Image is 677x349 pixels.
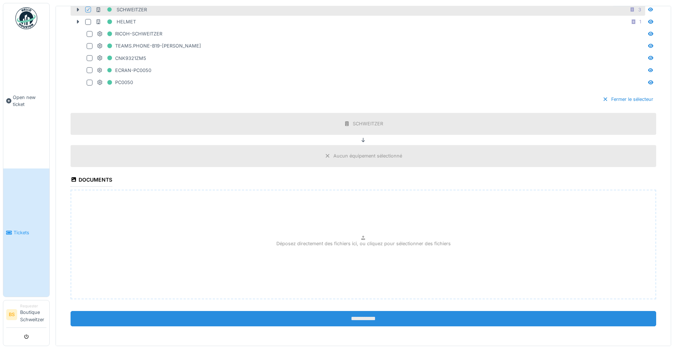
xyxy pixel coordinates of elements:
[3,33,49,168] a: Open new ticket
[95,17,136,26] div: HELMET
[71,174,112,187] div: Documents
[276,240,451,247] p: Déposez directement des fichiers ici, ou cliquez pour sélectionner des fichiers
[15,7,37,29] img: Badge_color-CXgf-gQk.svg
[20,303,46,309] div: Requester
[353,120,383,127] div: SCHWEITZER
[333,152,402,159] div: Aucun équipement sélectionné
[20,303,46,326] li: Boutique Schweitzer
[14,229,46,236] span: Tickets
[6,309,17,320] li: BS
[13,94,46,108] span: Open new ticket
[97,54,146,63] div: CNK9321ZM5
[639,18,641,25] div: 1
[97,29,162,38] div: RICOH-SCHWEITZER
[600,94,656,104] div: Fermer le sélecteur
[95,5,147,14] div: SCHWEITZER
[97,78,133,87] div: PC0050
[6,303,46,328] a: BS RequesterBoutique Schweitzer
[97,41,201,50] div: TEAMS.PHONE-B19-[PERSON_NAME]
[97,66,151,75] div: ECRAN-PC0050
[638,6,641,13] div: 3
[3,168,49,297] a: Tickets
